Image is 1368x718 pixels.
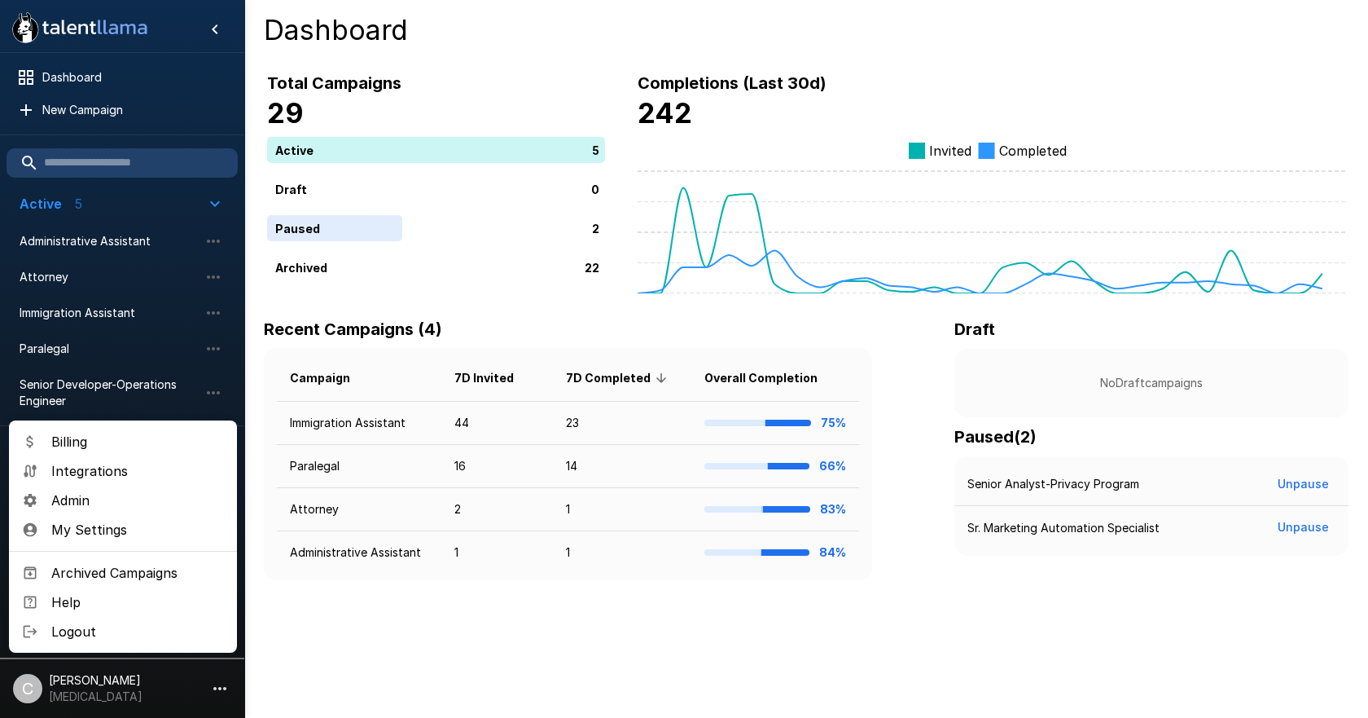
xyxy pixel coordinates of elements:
[51,592,224,612] span: Help
[51,622,224,641] span: Logout
[51,491,224,510] span: Admin
[51,432,224,452] span: Billing
[51,563,224,583] span: Archived Campaigns
[51,461,224,481] span: Integrations
[51,520,224,540] span: My Settings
